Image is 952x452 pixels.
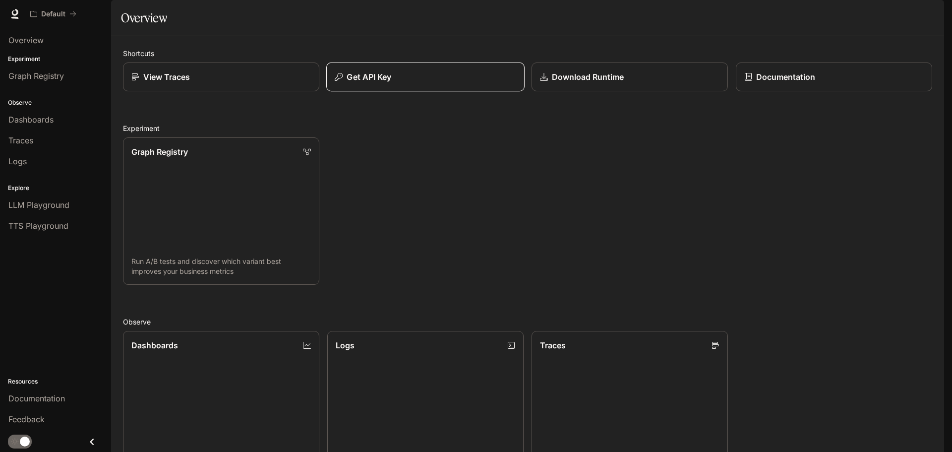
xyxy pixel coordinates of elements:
p: Graph Registry [131,146,188,158]
a: View Traces [123,63,319,91]
p: Run A/B tests and discover which variant best improves your business metrics [131,257,311,276]
h2: Shortcuts [123,48,932,59]
h2: Observe [123,317,932,327]
a: Graph RegistryRun A/B tests and discover which variant best improves your business metrics [123,137,319,285]
p: Logs [336,339,355,351]
p: Documentation [756,71,815,83]
a: Download Runtime [532,63,728,91]
p: Traces [540,339,566,351]
button: Get API Key [326,63,525,92]
a: Documentation [736,63,932,91]
p: View Traces [143,71,190,83]
h1: Overview [121,8,167,28]
p: Get API Key [347,71,391,83]
p: Download Runtime [552,71,624,83]
p: Default [41,10,65,18]
p: Dashboards [131,339,178,351]
h2: Experiment [123,123,932,133]
button: All workspaces [26,4,81,24]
